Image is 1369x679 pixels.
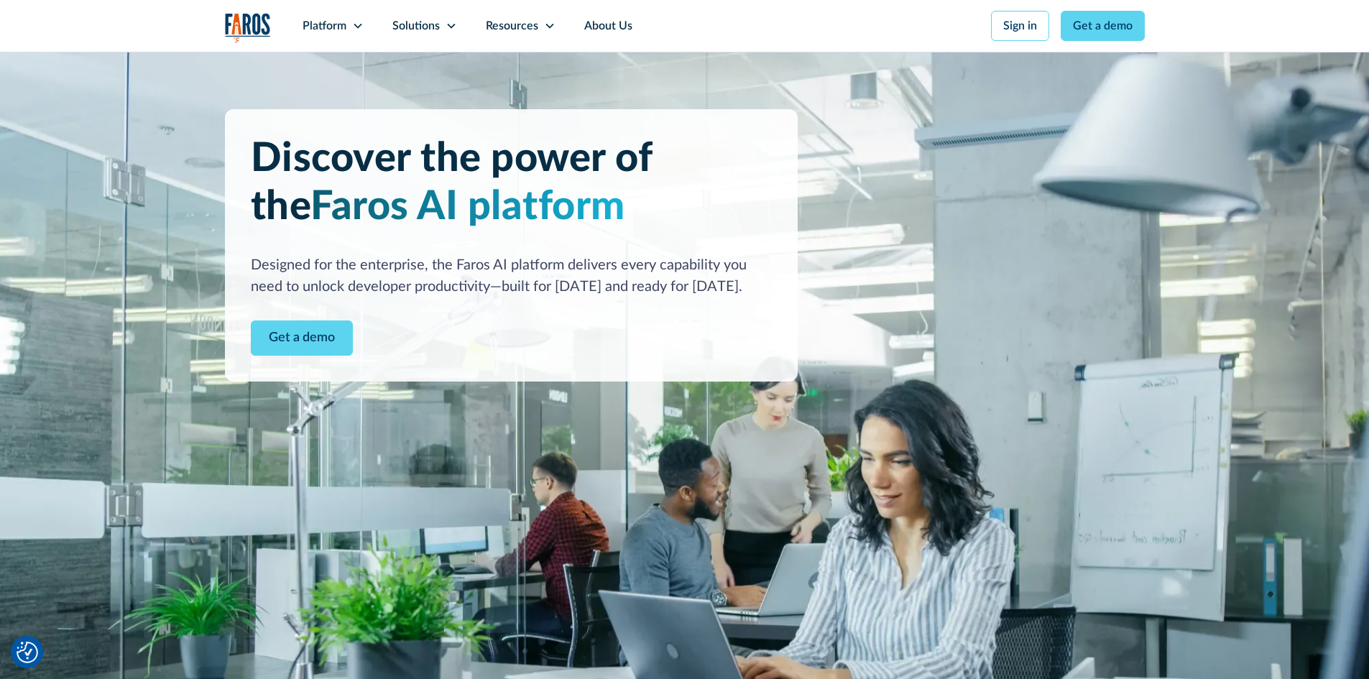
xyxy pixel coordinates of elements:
[486,17,538,34] div: Resources
[991,11,1049,41] a: Sign in
[251,135,772,231] h1: Discover the power of the
[310,187,625,227] span: Faros AI platform
[17,642,38,663] img: Revisit consent button
[303,17,346,34] div: Platform
[17,642,38,663] button: Cookie Settings
[1061,11,1145,41] a: Get a demo
[251,254,772,297] div: Designed for the enterprise, the Faros AI platform delivers every capability you need to unlock d...
[251,320,353,356] a: Contact Modal
[225,13,271,42] img: Logo of the analytics and reporting company Faros.
[225,13,271,42] a: home
[392,17,440,34] div: Solutions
